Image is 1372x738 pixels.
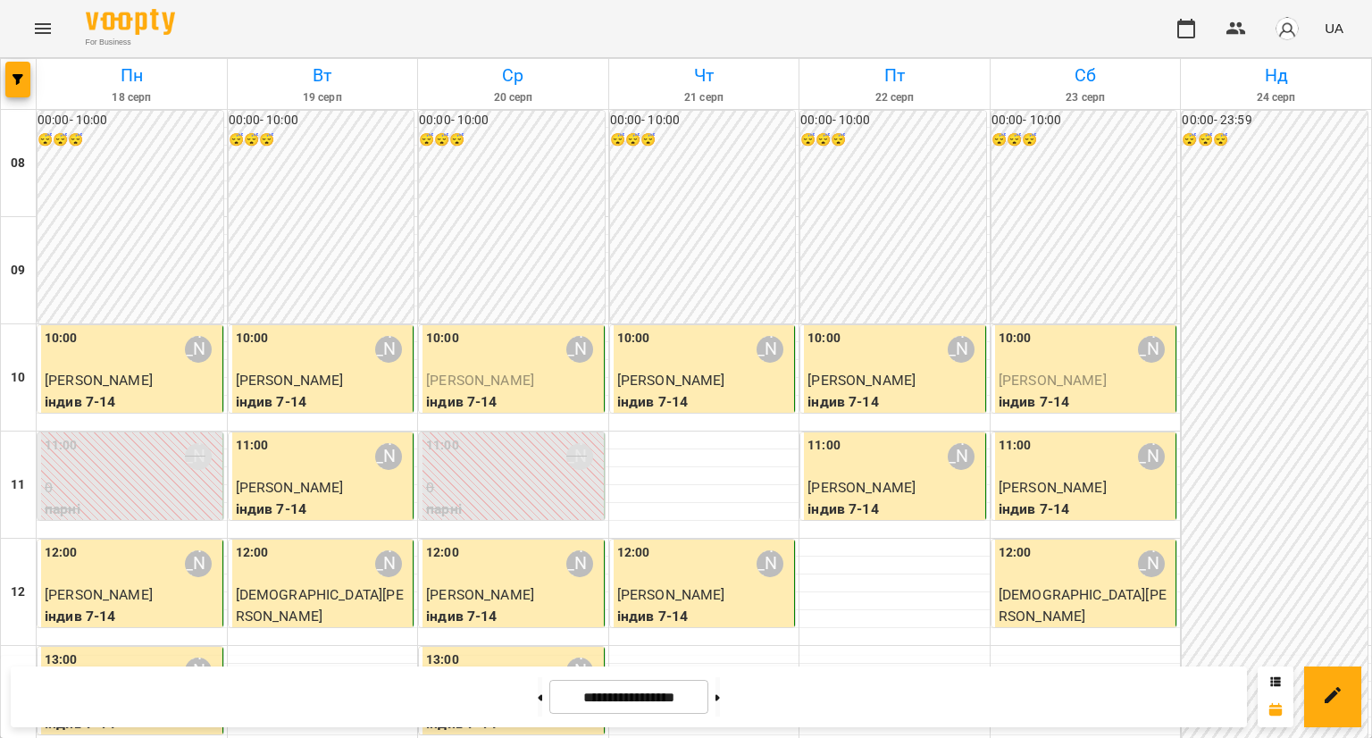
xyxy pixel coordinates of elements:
p: парні [426,499,600,520]
label: 10:00 [999,329,1032,348]
div: Вікторія Половинка [757,336,783,363]
p: індив 7-14 [999,626,1173,648]
p: 0 [45,477,219,499]
span: [PERSON_NAME] [617,586,725,603]
label: 13:00 [45,650,78,670]
p: індив 7-14 [999,499,1173,520]
p: індив 7-14 [236,391,410,413]
h6: 20 серп [421,89,606,106]
label: 12:00 [617,543,650,563]
h6: 00:00 - 10:00 [38,111,223,130]
label: 12:00 [45,543,78,563]
label: 10:00 [617,329,650,348]
h6: 00:00 - 10:00 [991,111,1177,130]
p: індив 7-14 [807,391,982,413]
label: 11:00 [45,436,78,456]
div: Вікторія Половинка [375,550,402,577]
h6: Пн [39,62,224,89]
h6: 😴😴😴 [991,130,1177,150]
h6: 😴😴😴 [419,130,605,150]
span: UA [1325,19,1343,38]
h6: 11 [11,475,25,495]
h6: 😴😴😴 [229,130,414,150]
label: 10:00 [807,329,841,348]
label: 10:00 [236,329,269,348]
label: 12:00 [236,543,269,563]
h6: 24 серп [1184,89,1368,106]
span: [PERSON_NAME] [999,479,1107,496]
h6: 😴😴😴 [800,130,986,150]
p: 0 [426,477,600,499]
p: індив 7-14 [426,606,600,627]
h6: 12 [11,583,25,602]
div: Вікторія Половинка [566,443,593,470]
p: індив 7-14 [807,499,982,520]
h6: Чт [612,62,797,89]
label: 11:00 [236,436,269,456]
h6: 00:00 - 10:00 [800,111,986,130]
img: avatar_s.png [1275,16,1300,41]
h6: 19 серп [230,89,415,106]
div: Вікторія Половинка [185,550,212,577]
h6: 22 серп [802,89,987,106]
label: 13:00 [426,650,459,670]
h6: Вт [230,62,415,89]
p: індив 7-14 [236,499,410,520]
img: Voopty Logo [86,9,175,35]
p: індив 7-14 [426,391,600,413]
h6: Ср [421,62,606,89]
div: Вікторія Половинка [1138,443,1165,470]
span: [PERSON_NAME] [999,372,1107,389]
span: [DEMOGRAPHIC_DATA][PERSON_NAME] [236,586,404,625]
h6: 23 серп [993,89,1178,106]
span: [PERSON_NAME] [426,586,534,603]
span: [PERSON_NAME] [236,372,344,389]
div: Вікторія Половинка [948,336,975,363]
div: Вікторія Половинка [566,336,593,363]
button: Menu [21,7,64,50]
label: 11:00 [426,436,459,456]
h6: 00:00 - 10:00 [610,111,796,130]
h6: 08 [11,154,25,173]
div: Вікторія Половинка [1138,336,1165,363]
span: [PERSON_NAME] [236,479,344,496]
h6: 😴😴😴 [1182,130,1368,150]
h6: 00:00 - 23:59 [1182,111,1368,130]
p: індив 7-14 [45,606,219,627]
h6: 09 [11,261,25,281]
h6: 21 серп [612,89,797,106]
span: [PERSON_NAME] [426,372,534,389]
div: Вікторія Половинка [757,550,783,577]
p: індив 7-14 [999,391,1173,413]
label: 12:00 [999,543,1032,563]
label: 10:00 [45,329,78,348]
div: Вікторія Половинка [375,443,402,470]
h6: 18 серп [39,89,224,106]
span: [PERSON_NAME] [617,372,725,389]
div: Вікторія Половинка [185,336,212,363]
span: [PERSON_NAME] [45,372,153,389]
span: [DEMOGRAPHIC_DATA][PERSON_NAME] [999,586,1167,625]
p: індив 7-14 [45,391,219,413]
p: індив 7-14 [617,391,791,413]
span: [PERSON_NAME] [807,479,916,496]
span: For Business [86,37,175,48]
div: Вікторія Половинка [185,443,212,470]
button: UA [1318,12,1351,45]
h6: Нд [1184,62,1368,89]
h6: Пт [802,62,987,89]
div: Вікторія Половинка [1138,550,1165,577]
h6: 00:00 - 10:00 [229,111,414,130]
div: Вікторія Половинка [566,550,593,577]
h6: Сб [993,62,1178,89]
h6: 😴😴😴 [610,130,796,150]
label: 10:00 [426,329,459,348]
h6: 00:00 - 10:00 [419,111,605,130]
div: Вікторія Половинка [375,336,402,363]
span: [PERSON_NAME] [807,372,916,389]
p: індив 7-14 [617,606,791,627]
p: індив 7-14 [236,626,410,648]
h6: 😴😴😴 [38,130,223,150]
p: парні [45,499,219,520]
label: 12:00 [426,543,459,563]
